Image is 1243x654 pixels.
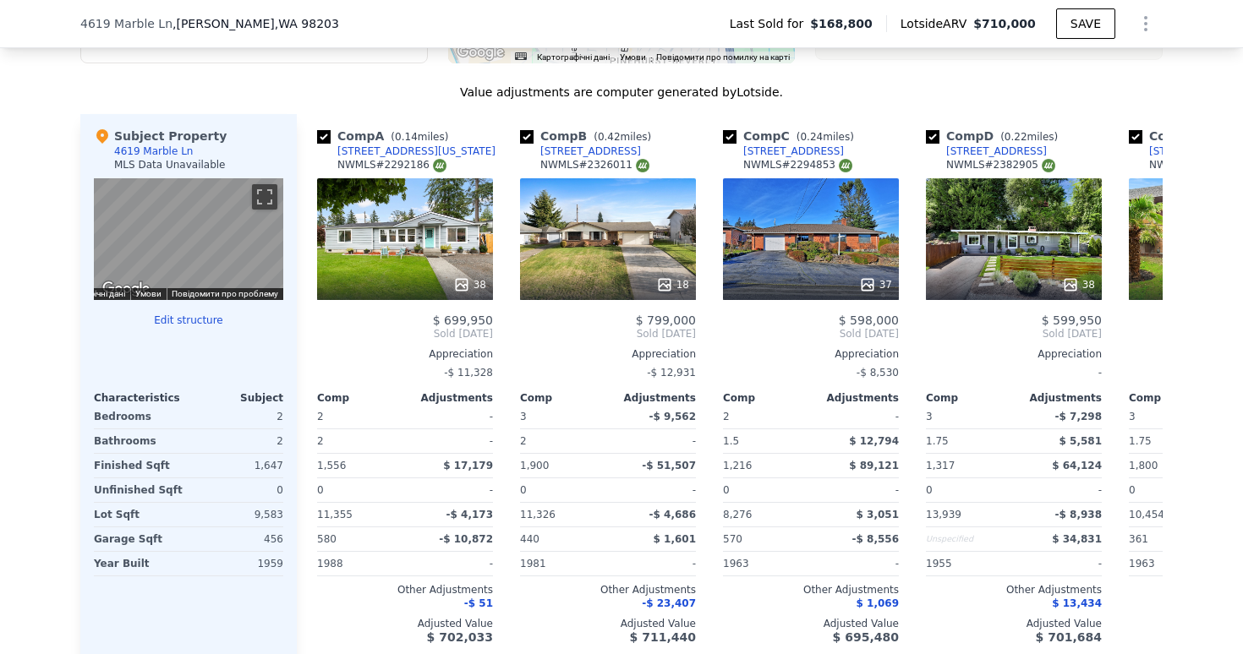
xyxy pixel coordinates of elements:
span: ( miles) [790,131,861,143]
div: - [1017,478,1102,502]
div: 9,583 [192,503,283,526]
div: Unspecified [926,527,1010,551]
span: 580 [317,533,337,545]
div: NWMLS # 2326011 [540,158,649,172]
span: $ 34,831 [1052,533,1102,545]
span: 0 [1129,484,1136,496]
div: Adjusted Value [317,617,493,630]
a: Умови [135,289,162,298]
div: Adjusted Value [926,617,1102,630]
div: 18 [656,276,689,293]
span: $ 701,684 [1036,630,1102,644]
span: -$ 4,173 [446,509,493,520]
span: 0 [723,484,730,496]
img: NWMLS Logo [839,159,852,172]
img: Google [98,278,154,300]
div: Comp [723,391,811,405]
span: -$ 4,686 [649,509,696,520]
span: -$ 10,872 [439,533,493,545]
span: $ 17,179 [443,460,493,471]
div: Other Adjustments [723,583,899,597]
span: ( miles) [994,131,1065,143]
div: Comp [520,391,608,405]
div: Adjustments [1014,391,1102,405]
div: 1955 [926,552,1010,575]
div: 1988 [317,552,402,575]
span: 11,355 [317,509,353,520]
span: 1,317 [926,460,955,471]
div: MLS Data Unavailable [114,158,226,172]
span: 1,800 [1129,460,1158,471]
span: $ 1,069 [857,597,899,609]
button: Комбінації клавіш [515,52,527,60]
div: [STREET_ADDRESS][US_STATE] [337,144,496,158]
div: Appreciation [520,347,696,361]
div: 1981 [520,552,605,575]
span: $ 64,124 [1052,460,1102,471]
span: ( miles) [384,131,455,143]
div: 38 [1062,276,1095,293]
div: Characteristics [94,391,189,405]
div: 2 [317,429,402,453]
div: Adjustments [811,391,899,405]
div: 1,647 [192,454,283,477]
span: $ 13,434 [1052,597,1102,609]
span: $ 695,480 [833,630,899,644]
div: Comp A [317,128,455,144]
div: Comp B [520,128,658,144]
div: - [814,405,899,428]
div: Adjusted Value [723,617,899,630]
button: Edit structure [94,313,283,327]
div: Adjustments [405,391,493,405]
div: Finished Sqft [94,454,185,477]
span: 3 [520,411,527,422]
div: Appreciation [723,347,899,361]
div: 1.5 [723,429,808,453]
span: 0 [317,484,324,496]
span: 440 [520,533,539,545]
div: NWMLS # 2382905 [946,158,1055,172]
div: - [408,405,493,428]
div: Year Built [94,552,185,575]
div: - [1017,552,1102,575]
span: $ 799,000 [636,313,696,327]
div: Garage Sqft [94,527,185,551]
button: Перемкнути повноекранний режим [252,184,277,210]
span: Last Sold for [730,15,811,32]
div: 1.75 [926,429,1010,453]
span: 570 [723,533,742,545]
a: [STREET_ADDRESS] [723,144,844,158]
span: -$ 51 [464,597,493,609]
span: $ 89,121 [849,460,899,471]
a: [STREET_ADDRESS] [520,144,641,158]
div: - [814,478,899,502]
span: -$ 8,530 [857,367,899,379]
span: Lotside ARV [901,15,973,32]
img: Google [452,41,508,63]
span: 3 [1129,411,1136,422]
div: - [611,552,696,575]
span: 0 [926,484,933,496]
span: 0.22 [1005,131,1027,143]
span: -$ 9,562 [649,411,696,422]
div: - [408,478,493,502]
span: $168,800 [810,15,873,32]
span: 2 [317,411,324,422]
span: $ 12,794 [849,435,899,447]
div: Bathrooms [94,429,185,453]
span: -$ 8,938 [1055,509,1102,520]
div: Comp [926,391,1014,405]
div: Street View [94,178,283,300]
div: Adjustments [608,391,696,405]
div: NWMLS # 2294853 [743,158,852,172]
div: 4619 Marble Ln [114,144,193,158]
span: $ 699,950 [433,313,493,327]
span: 0.14 [395,131,418,143]
span: $ 598,000 [839,313,899,327]
span: -$ 23,407 [642,597,696,609]
img: NWMLS Logo [1042,159,1055,172]
div: Unfinished Sqft [94,478,185,502]
div: Comp D [926,128,1065,144]
div: 1963 [1129,552,1213,575]
div: 2 [192,429,283,453]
